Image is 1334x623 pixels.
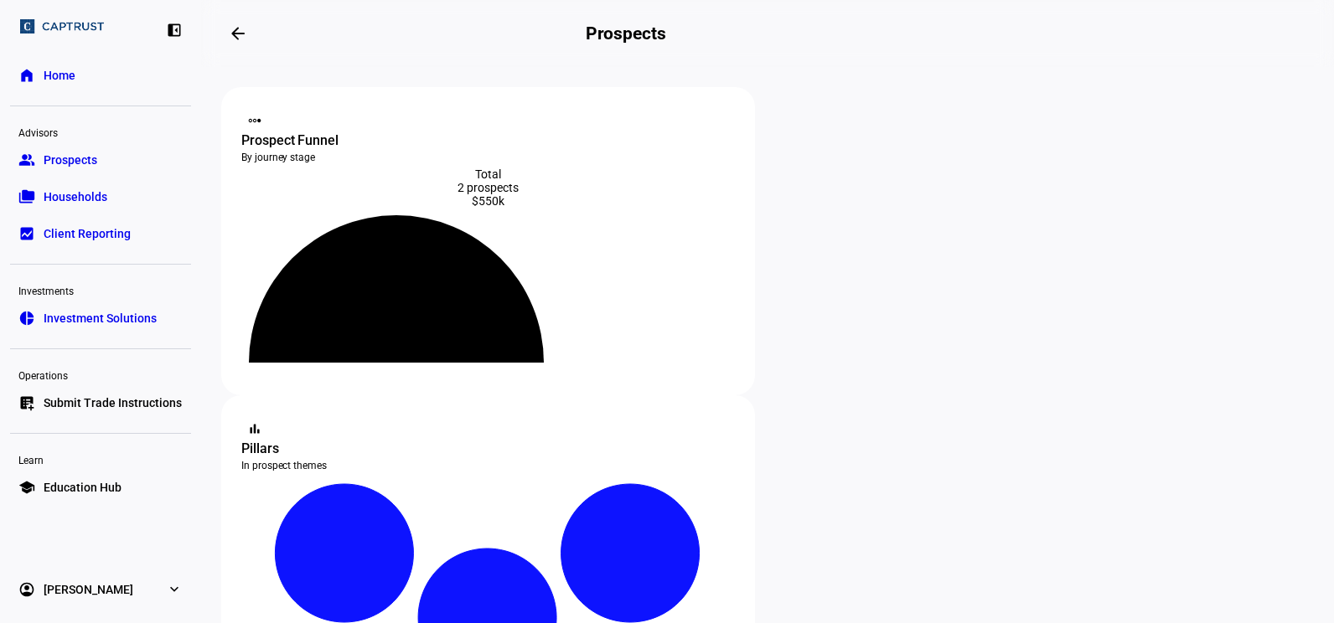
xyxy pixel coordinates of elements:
span: Education Hub [44,479,122,496]
span: Investment Solutions [44,310,157,327]
a: groupProspects [10,143,191,177]
eth-mat-symbol: school [18,479,35,496]
div: Learn [10,447,191,471]
span: Home [44,67,75,84]
eth-mat-symbol: pie_chart [18,310,35,327]
h2: Prospects [586,23,666,44]
eth-mat-symbol: expand_more [166,581,183,598]
a: pie_chartInvestment Solutions [10,301,191,335]
eth-mat-symbol: folder_copy [18,188,35,205]
a: homeHome [10,59,191,92]
div: Pillars [241,439,735,459]
span: Households [44,188,107,205]
span: Client Reporting [44,225,131,242]
div: $550k [241,194,735,208]
eth-mat-symbol: bid_landscape [18,225,35,242]
span: [PERSON_NAME] [44,581,133,598]
eth-mat-symbol: list_alt_add [18,394,35,411]
div: Total [241,167,735,181]
eth-mat-symbol: left_panel_close [166,22,183,39]
div: Advisors [10,120,191,143]
div: Operations [10,363,191,386]
a: folder_copyHouseholds [10,180,191,214]
div: 2 prospects [241,181,735,194]
mat-icon: arrow_backwards [228,23,248,44]
div: By journey stage [241,151,735,164]
eth-mat-symbol: account_circle [18,581,35,598]
div: In prospect themes [241,459,735,472]
a: bid_landscapeClient Reporting [10,217,191,250]
eth-mat-symbol: home [18,67,35,84]
span: Prospects [44,152,97,168]
div: Investments [10,278,191,301]
mat-icon: bar_chart [246,420,263,437]
span: Submit Trade Instructions [44,394,182,411]
eth-mat-symbol: group [18,152,35,168]
div: Prospect Funnel [241,131,735,151]
mat-icon: steppers [246,112,263,129]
